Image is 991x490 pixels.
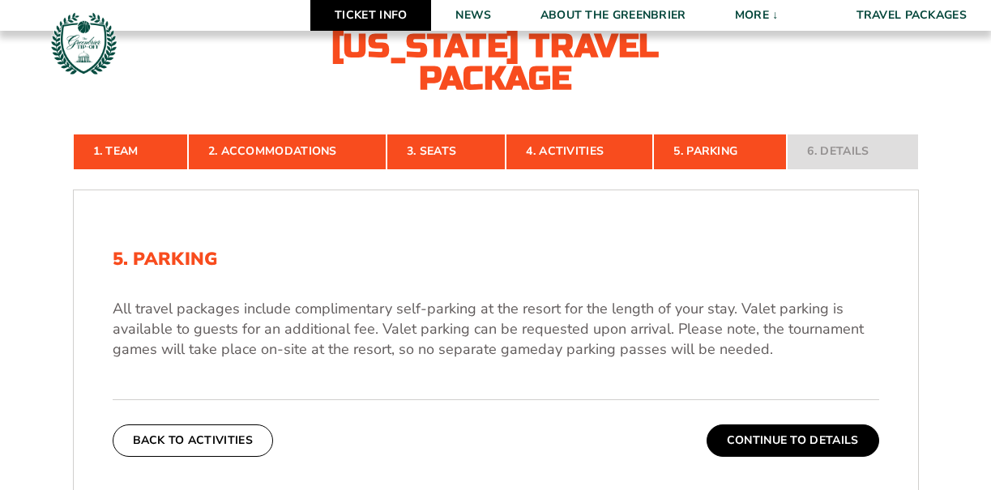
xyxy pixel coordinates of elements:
a: 3. Seats [387,134,506,169]
p: All travel packages include complimentary self-parking at the resort for the length of your stay.... [113,299,879,360]
button: Continue To Details [707,424,879,457]
h2: 5. Parking [113,249,879,270]
a: 1. Team [73,134,188,169]
button: Back To Activities [113,424,273,457]
a: 2. Accommodations [188,134,387,169]
h2: [US_STATE] Travel Package [318,30,674,95]
a: 4. Activities [506,134,653,169]
img: Greenbrier Tip-Off [49,8,119,79]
